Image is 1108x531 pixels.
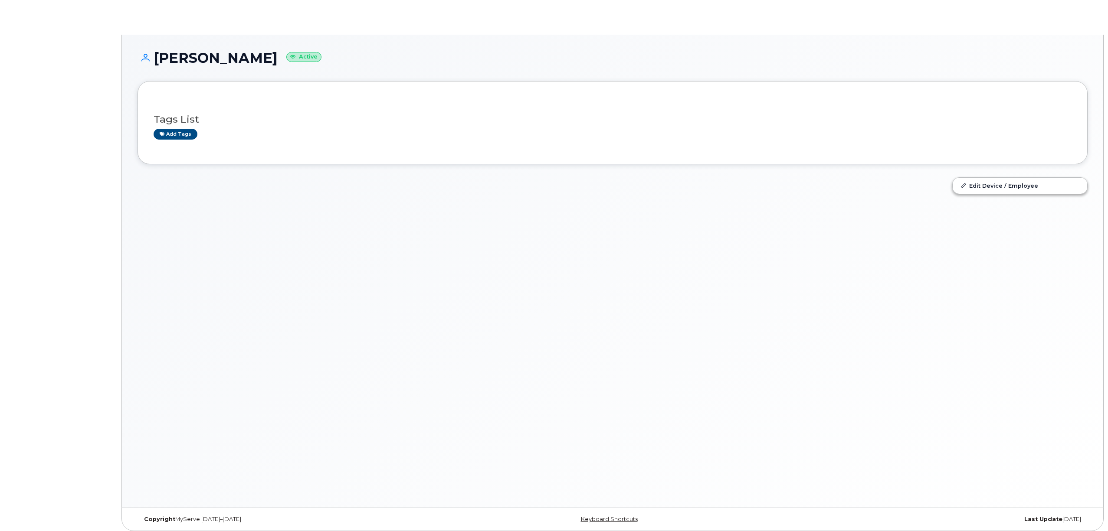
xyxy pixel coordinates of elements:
[154,114,1072,125] h3: Tags List
[1024,516,1062,522] strong: Last Update
[144,516,175,522] strong: Copyright
[286,52,321,62] small: Active
[771,516,1088,523] div: [DATE]
[953,178,1087,193] a: Edit Device / Employee
[581,516,638,522] a: Keyboard Shortcuts
[138,516,454,523] div: MyServe [DATE]–[DATE]
[138,50,1088,65] h1: [PERSON_NAME]
[154,129,197,140] a: Add tags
